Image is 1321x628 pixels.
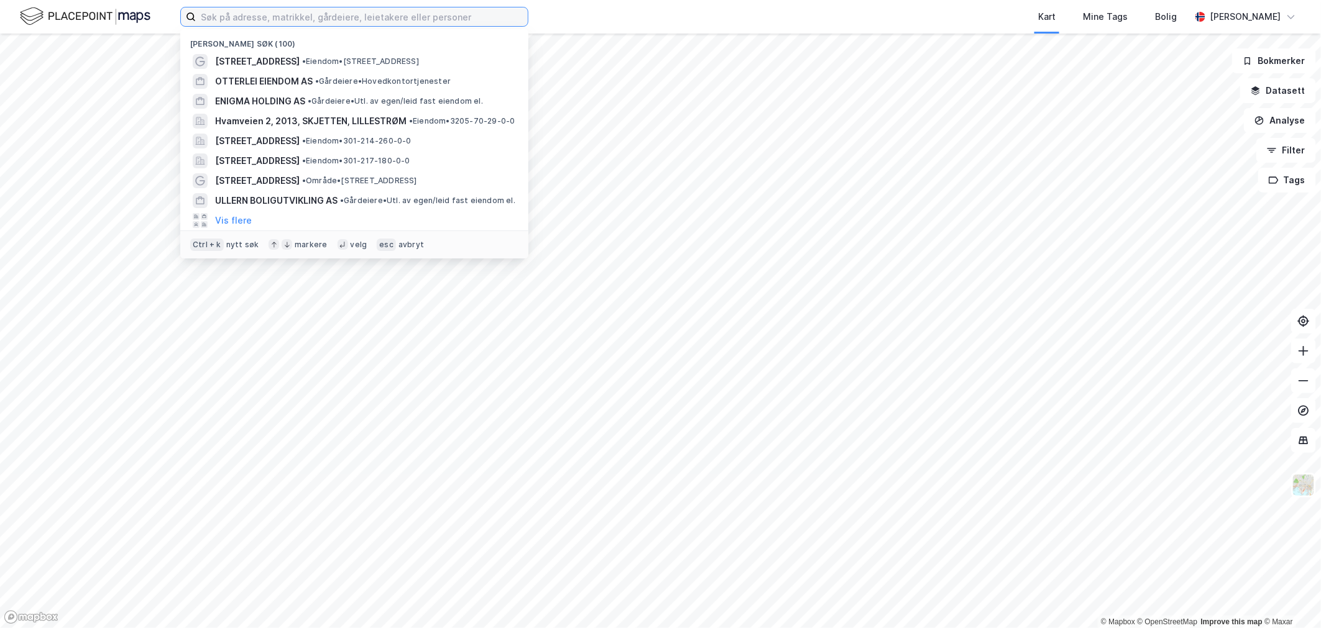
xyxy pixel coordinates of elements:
div: [PERSON_NAME] søk (100) [180,29,528,52]
img: Z [1292,473,1315,497]
div: [PERSON_NAME] [1210,9,1281,24]
div: markere [295,240,327,250]
span: • [315,76,319,86]
span: OTTERLEI EIENDOM AS [215,74,313,89]
span: • [302,176,306,185]
a: Mapbox homepage [4,610,58,624]
span: • [302,136,306,145]
img: logo.f888ab2527a4732fd821a326f86c7f29.svg [20,6,150,27]
span: [STREET_ADDRESS] [215,173,300,188]
span: Hvamveien 2, 2013, SKJETTEN, LILLESTRØM [215,114,407,129]
span: [STREET_ADDRESS] [215,54,300,69]
span: Eiendom • 301-214-260-0-0 [302,136,412,146]
span: • [308,96,311,106]
span: Gårdeiere • Utl. av egen/leid fast eiendom el. [308,96,483,106]
span: Eiendom • 301-217-180-0-0 [302,156,410,166]
span: • [302,57,306,66]
span: • [302,156,306,165]
span: [STREET_ADDRESS] [215,153,300,168]
span: ULLERN BOLIGUTVIKLING AS [215,193,338,208]
div: Kontrollprogram for chat [1259,568,1321,628]
span: Gårdeiere • Hovedkontortjenester [315,76,451,86]
a: Improve this map [1201,617,1263,626]
span: Eiendom • [STREET_ADDRESS] [302,57,419,66]
a: Mapbox [1101,617,1135,626]
span: ENIGMA HOLDING AS [215,94,305,109]
div: Bolig [1155,9,1177,24]
input: Søk på adresse, matrikkel, gårdeiere, leietakere eller personer [196,7,528,26]
div: avbryt [398,240,424,250]
iframe: Chat Widget [1259,568,1321,628]
div: Mine Tags [1083,9,1128,24]
div: nytt søk [226,240,259,250]
a: OpenStreetMap [1138,617,1198,626]
button: Datasett [1240,78,1316,103]
div: velg [351,240,367,250]
div: esc [377,239,396,251]
span: [STREET_ADDRESS] [215,134,300,148]
button: Bokmerker [1232,48,1316,73]
span: Gårdeiere • Utl. av egen/leid fast eiendom el. [340,196,515,206]
button: Filter [1256,138,1316,163]
span: Eiendom • 3205-70-29-0-0 [409,116,515,126]
div: Ctrl + k [190,239,224,251]
button: Tags [1258,168,1316,193]
span: Område • [STREET_ADDRESS] [302,176,417,186]
button: Analyse [1244,108,1316,133]
button: Vis flere [215,213,252,228]
div: Kart [1038,9,1056,24]
span: • [409,116,413,125]
span: • [340,196,344,205]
